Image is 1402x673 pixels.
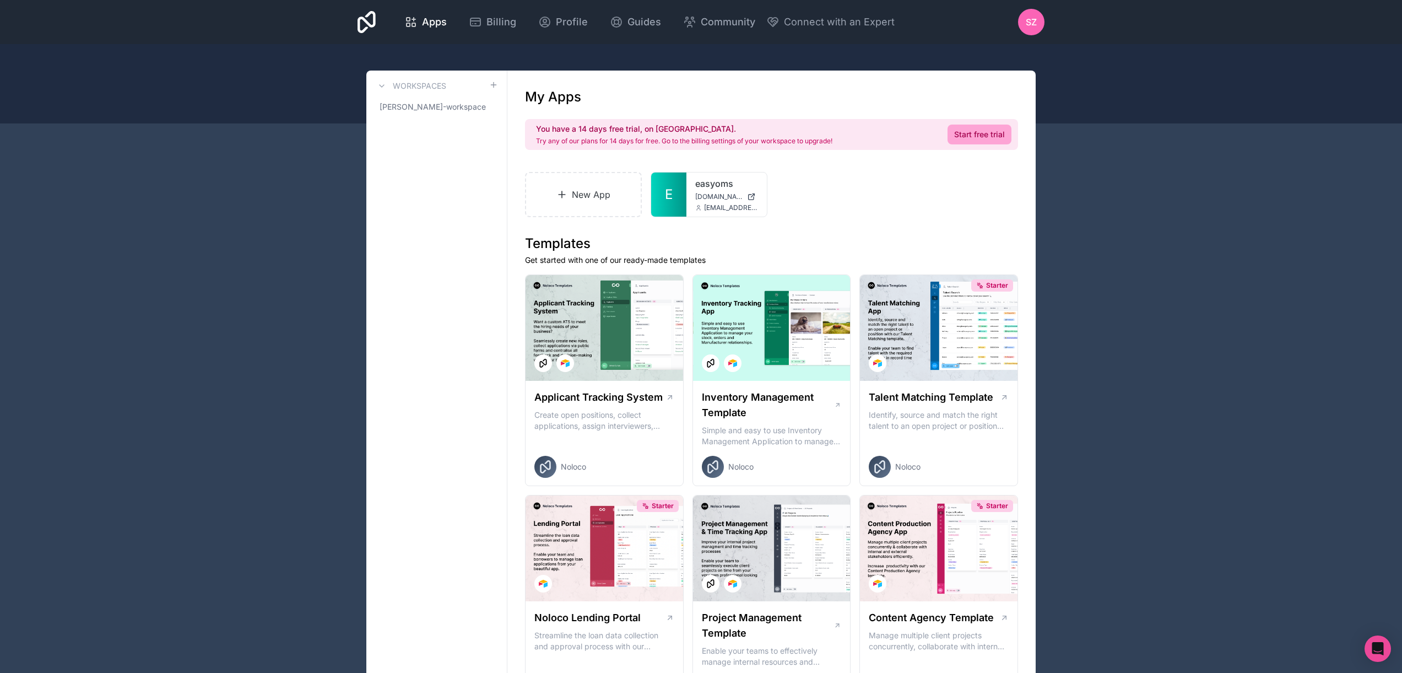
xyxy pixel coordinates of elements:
span: Starter [986,502,1008,510]
img: Airtable Logo [561,359,570,368]
h1: Talent Matching Template [869,390,993,405]
span: Noloco [895,461,921,472]
img: Airtable Logo [873,579,882,588]
a: Apps [396,10,456,34]
h1: Noloco Lending Portal [534,610,641,626]
a: Start free trial [948,125,1011,144]
a: [DOMAIN_NAME] [695,192,758,201]
h1: Templates [525,235,1018,252]
a: Guides [601,10,670,34]
span: Noloco [728,461,754,472]
a: easyoms [695,177,758,190]
p: Simple and easy to use Inventory Management Application to manage your stock, orders and Manufact... [702,425,842,447]
span: [PERSON_NAME]-workspace [380,101,486,112]
span: Starter [986,281,1008,290]
h3: Workspaces [393,80,446,91]
span: Billing [486,14,516,30]
span: Community [701,14,755,30]
h1: Inventory Management Template [702,390,834,421]
span: [EMAIL_ADDRESS][DOMAIN_NAME] [704,203,758,212]
span: Noloco [561,461,586,472]
img: Airtable Logo [539,579,548,588]
span: Guides [627,14,661,30]
h1: Content Agency Template [869,610,994,626]
img: Airtable Logo [873,359,882,368]
span: Profile [556,14,588,30]
span: Apps [422,14,447,30]
p: Get started with one of our ready-made templates [525,255,1018,266]
p: Identify, source and match the right talent to an open project or position with our Talent Matchi... [869,410,1009,432]
img: Airtable Logo [728,359,737,368]
span: E [665,186,673,203]
a: Billing [460,10,525,34]
p: Streamline the loan data collection and approval process with our Lending Portal template. [534,630,674,652]
p: Try any of our plans for 14 days for free. Go to the billing settings of your workspace to upgrade! [536,137,832,146]
a: Community [674,10,764,34]
h1: Applicant Tracking System [534,390,663,405]
h1: My Apps [525,88,581,106]
span: SZ [1026,15,1037,29]
h2: You have a 14 days free trial, on [GEOGRAPHIC_DATA]. [536,123,832,134]
div: Open Intercom Messenger [1365,636,1391,662]
button: Connect with an Expert [766,14,895,30]
img: Airtable Logo [728,579,737,588]
a: Workspaces [375,79,446,93]
p: Manage multiple client projects concurrently, collaborate with internal and external stakeholders... [869,630,1009,652]
a: New App [525,172,642,217]
p: Enable your teams to effectively manage internal resources and execute client projects on time. [702,645,842,667]
span: Starter [652,502,674,510]
p: Create open positions, collect applications, assign interviewers, centralise candidate feedback a... [534,410,674,432]
a: E [651,173,686,217]
span: Connect with an Expert [784,14,895,30]
a: [PERSON_NAME]-workspace [375,97,498,117]
h1: Project Management Template [702,610,833,641]
span: [DOMAIN_NAME] [695,192,743,201]
a: Profile [529,10,597,34]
